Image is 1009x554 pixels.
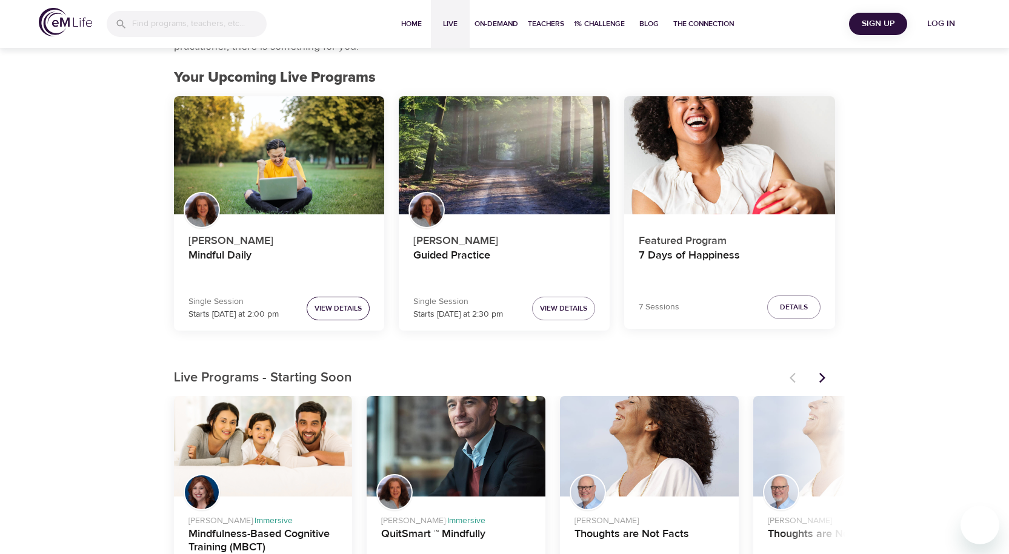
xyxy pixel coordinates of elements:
[574,510,724,527] p: [PERSON_NAME]
[673,18,734,30] span: The Connection
[560,396,739,496] button: Thoughts are Not Facts
[639,249,821,278] h4: 7 Days of Happiness
[174,96,385,215] button: Mindful Daily
[574,18,625,30] span: 1% Challenge
[413,295,503,308] p: Single Session
[188,228,370,249] p: [PERSON_NAME]
[174,396,353,496] button: Mindfulness-Based Cognitive Training (MBCT)
[849,13,907,35] button: Sign Up
[307,297,370,320] button: View Details
[413,249,595,278] h4: Guided Practice
[132,11,267,37] input: Find programs, teachers, etc...
[854,16,902,31] span: Sign Up
[399,96,610,215] button: Guided Practice
[174,368,782,388] p: Live Programs - Starting Soon
[188,308,279,321] p: Starts [DATE] at 2:00 pm
[397,18,426,30] span: Home
[528,18,564,30] span: Teachers
[447,515,485,526] span: Immersive
[912,13,970,35] button: Log in
[413,228,595,249] p: [PERSON_NAME]
[767,295,821,319] button: Details
[188,510,338,527] p: [PERSON_NAME] ·
[413,308,503,321] p: Starts [DATE] at 2:30 pm
[961,506,999,544] iframe: Button to launch messaging window
[753,396,932,496] button: Thoughts are Not Facts
[39,8,92,36] img: logo
[475,18,518,30] span: On-Demand
[624,96,835,215] button: 7 Days of Happiness
[367,396,545,496] button: QuitSmart ™ Mindfully
[532,297,595,320] button: View Details
[634,18,664,30] span: Blog
[540,302,587,315] span: View Details
[639,301,679,314] p: 7 Sessions
[436,18,465,30] span: Live
[639,228,821,249] p: Featured Program
[768,510,917,527] p: [PERSON_NAME]
[809,364,836,391] button: Next items
[780,301,808,314] span: Details
[255,515,293,526] span: Immersive
[315,302,362,315] span: View Details
[917,16,965,31] span: Log in
[174,69,836,87] h2: Your Upcoming Live Programs
[381,510,531,527] p: [PERSON_NAME] ·
[188,249,370,278] h4: Mindful Daily
[188,295,279,308] p: Single Session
